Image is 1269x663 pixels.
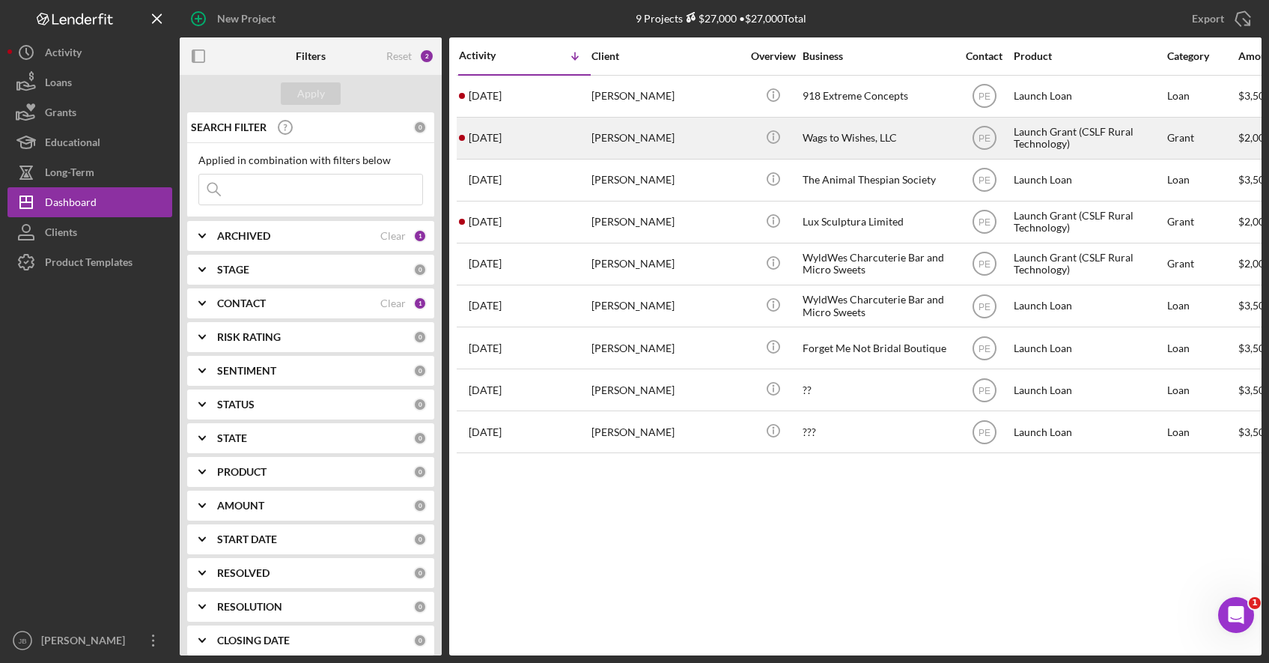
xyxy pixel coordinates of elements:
[413,121,427,134] div: 0
[1014,76,1163,116] div: Launch Loan
[45,187,97,221] div: Dashboard
[803,370,952,410] div: ??
[803,118,952,158] div: Wags to Wishes, LLC
[413,398,427,411] div: 0
[18,637,26,645] text: JB
[380,230,406,242] div: Clear
[45,67,72,101] div: Loans
[745,50,801,62] div: Overview
[1014,412,1163,452] div: Launch Loan
[978,175,990,186] text: PE
[217,567,270,579] b: RESOLVED
[217,399,255,411] b: STATUS
[7,626,172,656] button: JB[PERSON_NAME]
[591,118,741,158] div: [PERSON_NAME]
[7,67,172,97] button: Loans
[413,297,427,310] div: 1
[7,247,172,277] button: Product Templates
[978,427,990,438] text: PE
[803,244,952,284] div: WyldWes Charcuterie Bar and Micro Sweets
[45,157,94,191] div: Long-Term
[217,601,282,613] b: RESOLUTION
[469,258,502,270] time: 2025-08-26 18:40
[591,286,741,326] div: [PERSON_NAME]
[1177,4,1262,34] button: Export
[459,49,525,61] div: Activity
[469,132,502,144] time: 2025-09-23 22:19
[45,247,133,281] div: Product Templates
[803,286,952,326] div: WyldWes Charcuterie Bar and Micro Sweets
[1167,50,1237,62] div: Category
[1167,412,1237,452] div: Loan
[978,91,990,102] text: PE
[803,412,952,452] div: ???
[413,499,427,512] div: 0
[1167,328,1237,368] div: Loan
[1167,244,1237,284] div: Grant
[217,331,281,343] b: RISK RATING
[297,82,325,105] div: Apply
[217,635,290,647] b: CLOSING DATE
[591,160,741,200] div: [PERSON_NAME]
[7,97,172,127] button: Grants
[413,364,427,378] div: 0
[683,12,737,25] div: $27,000
[413,634,427,647] div: 0
[1167,370,1237,410] div: Loan
[217,500,264,512] b: AMOUNT
[1167,118,1237,158] div: Grant
[469,426,502,438] time: 2025-07-29 17:38
[217,432,247,444] b: STATE
[7,217,172,247] button: Clients
[7,127,172,157] a: Educational
[386,50,412,62] div: Reset
[1167,76,1237,116] div: Loan
[1014,202,1163,242] div: Launch Grant (CSLF Rural Technology)
[296,50,326,62] b: Filters
[803,50,952,62] div: Business
[978,343,990,354] text: PE
[7,187,172,217] button: Dashboard
[803,202,952,242] div: Lux Sculptura Limited
[198,154,423,166] div: Applied in combination with filters below
[803,76,952,116] div: 918 Extreme Concepts
[1167,160,1237,200] div: Loan
[413,263,427,276] div: 0
[217,466,267,478] b: PRODUCT
[803,328,952,368] div: Forget Me Not Bridal Boutique
[413,229,427,243] div: 1
[1014,328,1163,368] div: Launch Loan
[469,342,502,354] time: 2025-08-04 17:54
[1014,118,1163,158] div: Launch Grant (CSLF Rural Technology)
[217,365,276,377] b: SENTIMENT
[591,76,741,116] div: [PERSON_NAME]
[636,12,806,25] div: 9 Projects • $27,000 Total
[191,121,267,133] b: SEARCH FILTER
[978,385,990,396] text: PE
[591,328,741,368] div: [PERSON_NAME]
[7,157,172,187] button: Long-Term
[1192,4,1224,34] div: Export
[591,412,741,452] div: [PERSON_NAME]
[413,432,427,445] div: 0
[1014,370,1163,410] div: Launch Loan
[1249,597,1261,609] span: 1
[1167,286,1237,326] div: Loan
[1014,160,1163,200] div: Launch Loan
[978,301,990,312] text: PE
[7,37,172,67] a: Activity
[803,160,952,200] div: The Animal Thespian Society
[1167,202,1237,242] div: Grant
[180,4,290,34] button: New Project
[591,202,741,242] div: [PERSON_NAME]
[1014,244,1163,284] div: Launch Grant (CSLF Rural Technology)
[217,297,266,309] b: CONTACT
[380,297,406,309] div: Clear
[469,174,502,186] time: 2025-09-10 18:40
[469,216,502,228] time: 2025-09-04 21:52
